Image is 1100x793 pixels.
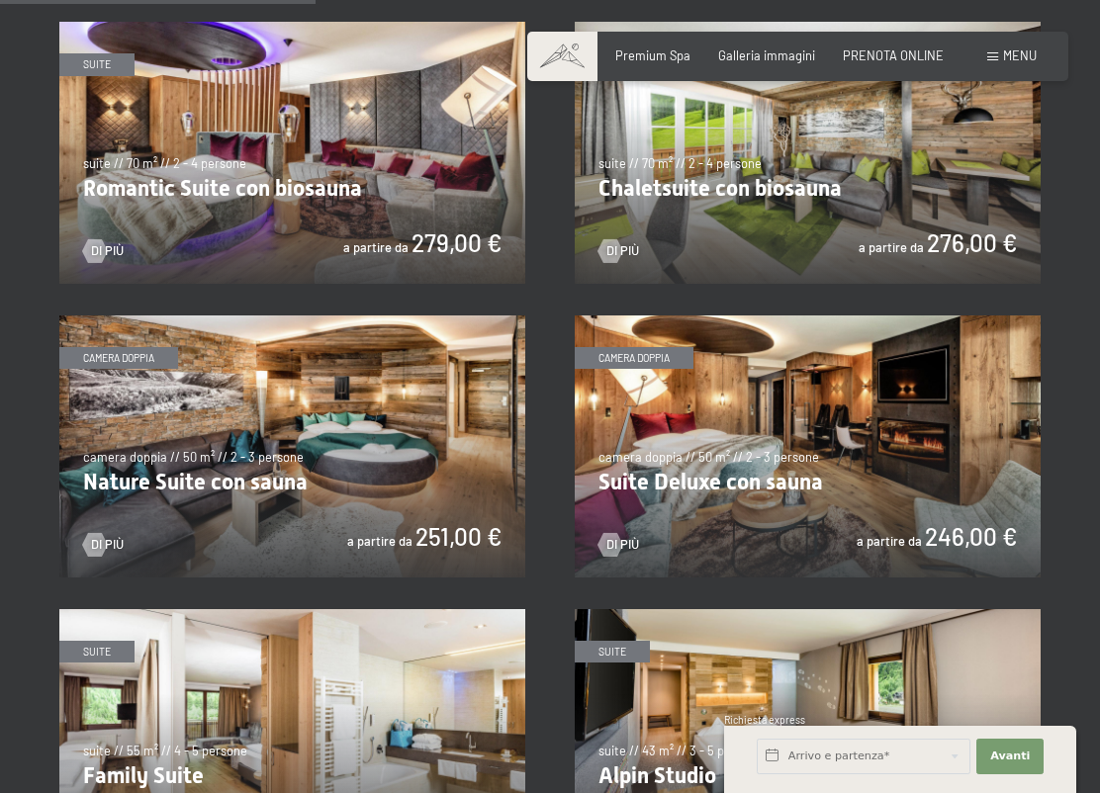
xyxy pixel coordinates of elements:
span: Di più [606,242,639,260]
span: Di più [91,536,124,554]
a: Di più [83,536,124,554]
a: Di più [598,242,639,260]
span: Avanti [990,749,1030,764]
a: Premium Spa [615,47,690,63]
a: PRENOTA ONLINE [843,47,944,63]
a: Alpin Studio [575,609,1041,619]
img: Chaletsuite con biosauna [575,22,1041,284]
img: Nature Suite con sauna [59,315,525,577]
a: Di più [83,242,124,260]
span: Di più [91,242,124,260]
span: Richiesta express [724,714,805,726]
img: Romantic Suite con biosauna [59,22,525,284]
span: Di più [606,536,639,554]
img: Suite Deluxe con sauna [575,315,1041,577]
button: Avanti [976,739,1044,774]
a: Family Suite [59,609,525,619]
a: Romantic Suite con biosauna [59,22,525,32]
span: Menu [1003,47,1037,63]
a: Di più [598,536,639,554]
a: Suite Deluxe con sauna [575,315,1041,325]
a: Galleria immagini [718,47,815,63]
a: Chaletsuite con biosauna [575,22,1041,32]
a: Nature Suite con sauna [59,315,525,325]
